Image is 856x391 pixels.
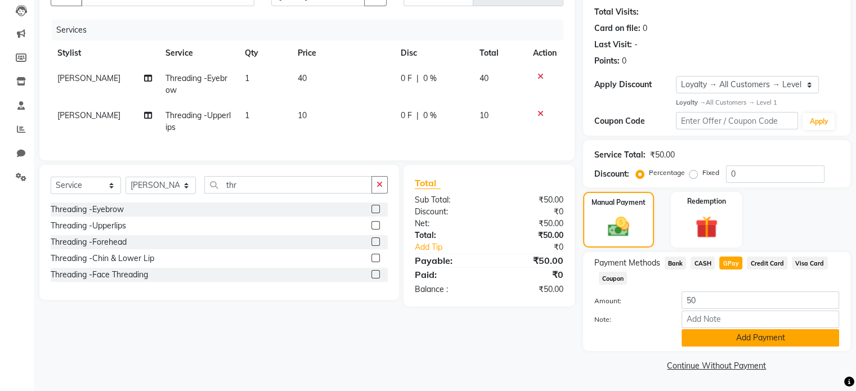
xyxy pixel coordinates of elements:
[204,176,372,194] input: Search or Scan
[622,55,626,67] div: 0
[594,23,640,34] div: Card on file:
[298,110,307,120] span: 10
[401,73,412,84] span: 0 F
[702,168,719,178] label: Fixed
[682,329,839,347] button: Add Payment
[51,236,127,248] div: Threading -Forehead
[479,110,488,120] span: 10
[51,41,159,66] th: Stylist
[650,149,675,161] div: ₹50.00
[489,268,572,281] div: ₹0
[57,110,120,120] span: [PERSON_NAME]
[401,110,412,122] span: 0 F
[245,73,249,83] span: 1
[51,269,148,281] div: Threading -Face Threading
[682,311,839,328] input: Add Note
[406,284,489,295] div: Balance :
[489,254,572,267] div: ₹50.00
[594,115,676,127] div: Coupon Code
[394,41,473,66] th: Disc
[489,206,572,218] div: ₹0
[586,314,673,325] label: Note:
[586,296,673,306] label: Amount:
[688,213,725,241] img: _gift.svg
[245,110,249,120] span: 1
[406,230,489,241] div: Total:
[489,194,572,206] div: ₹50.00
[165,73,227,95] span: Threading -Eyebrow
[298,73,307,83] span: 40
[687,196,726,206] label: Redemption
[747,257,787,269] span: Credit Card
[594,79,676,91] div: Apply Discount
[594,168,629,180] div: Discount:
[165,110,231,132] span: Threading -Upperlips
[51,253,154,264] div: Threading -Chin & Lower Lip
[406,194,489,206] div: Sub Total:
[665,257,687,269] span: Bank
[406,218,489,230] div: Net:
[594,149,646,161] div: Service Total:
[691,257,715,269] span: CASH
[489,218,572,230] div: ₹50.00
[473,41,526,66] th: Total
[159,41,238,66] th: Service
[585,360,848,372] a: Continue Without Payment
[503,241,571,253] div: ₹0
[406,241,503,253] a: Add Tip
[676,98,706,106] strong: Loyalty →
[423,110,437,122] span: 0 %
[643,23,647,34] div: 0
[52,20,572,41] div: Services
[416,73,419,84] span: |
[406,268,489,281] div: Paid:
[51,220,126,232] div: Threading -Upperlips
[489,230,572,241] div: ₹50.00
[803,113,835,130] button: Apply
[792,257,828,269] span: Visa Card
[416,110,419,122] span: |
[591,197,646,208] label: Manual Payment
[479,73,488,83] span: 40
[526,41,563,66] th: Action
[634,39,638,51] div: -
[719,257,742,269] span: GPay
[599,272,628,285] span: Coupon
[649,168,685,178] label: Percentage
[676,112,799,129] input: Enter Offer / Coupon Code
[601,214,636,239] img: _cash.svg
[238,41,291,66] th: Qty
[406,254,489,267] div: Payable:
[682,291,839,309] input: Amount
[51,204,124,215] div: Threading -Eyebrow
[406,206,489,218] div: Discount:
[594,6,639,18] div: Total Visits:
[415,177,441,189] span: Total
[489,284,572,295] div: ₹50.00
[423,73,437,84] span: 0 %
[594,55,620,67] div: Points:
[594,39,632,51] div: Last Visit:
[676,98,839,107] div: All Customers → Level 1
[594,257,660,269] span: Payment Methods
[291,41,394,66] th: Price
[57,73,120,83] span: [PERSON_NAME]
